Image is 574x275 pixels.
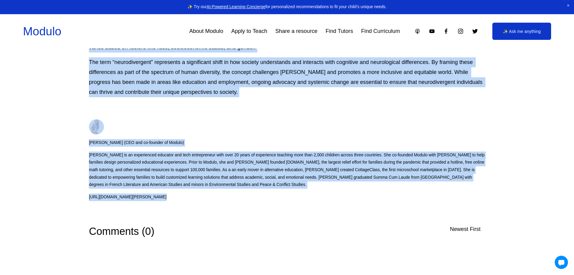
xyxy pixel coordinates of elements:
p: The term “neurodivergent” represents a significant shift in how society understands and interacts... [89,57,485,97]
a: Instagram [457,28,464,34]
a: About Modulo [189,26,223,37]
span: Newest First [450,226,481,232]
span: [PERSON_NAME] (CEO and co-founder of Modulo) [89,139,184,147]
a: YouTube [429,28,435,34]
a: Apply to Teach [231,26,267,37]
a: ✨ Ask me anything [492,23,551,40]
a: Find Tutors [325,26,353,37]
p: [PERSON_NAME] is an experienced educator and tech entrepreneur with over 20 years of experience t... [89,152,485,189]
a: Share a resource [275,26,318,37]
a: Modulo [23,25,61,38]
a: Apple Podcasts [414,28,421,34]
a: [URL][DOMAIN_NAME][PERSON_NAME] [89,193,166,201]
a: Facebook [443,28,449,34]
a: AI-Powered Learning Concierge [207,5,265,9]
a: [PERSON_NAME] (CEO and co-founder of Modulo) [89,114,184,147]
a: Twitter [472,28,478,34]
span: Comments (0) [89,225,154,237]
a: Find Curriculum [361,26,400,37]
